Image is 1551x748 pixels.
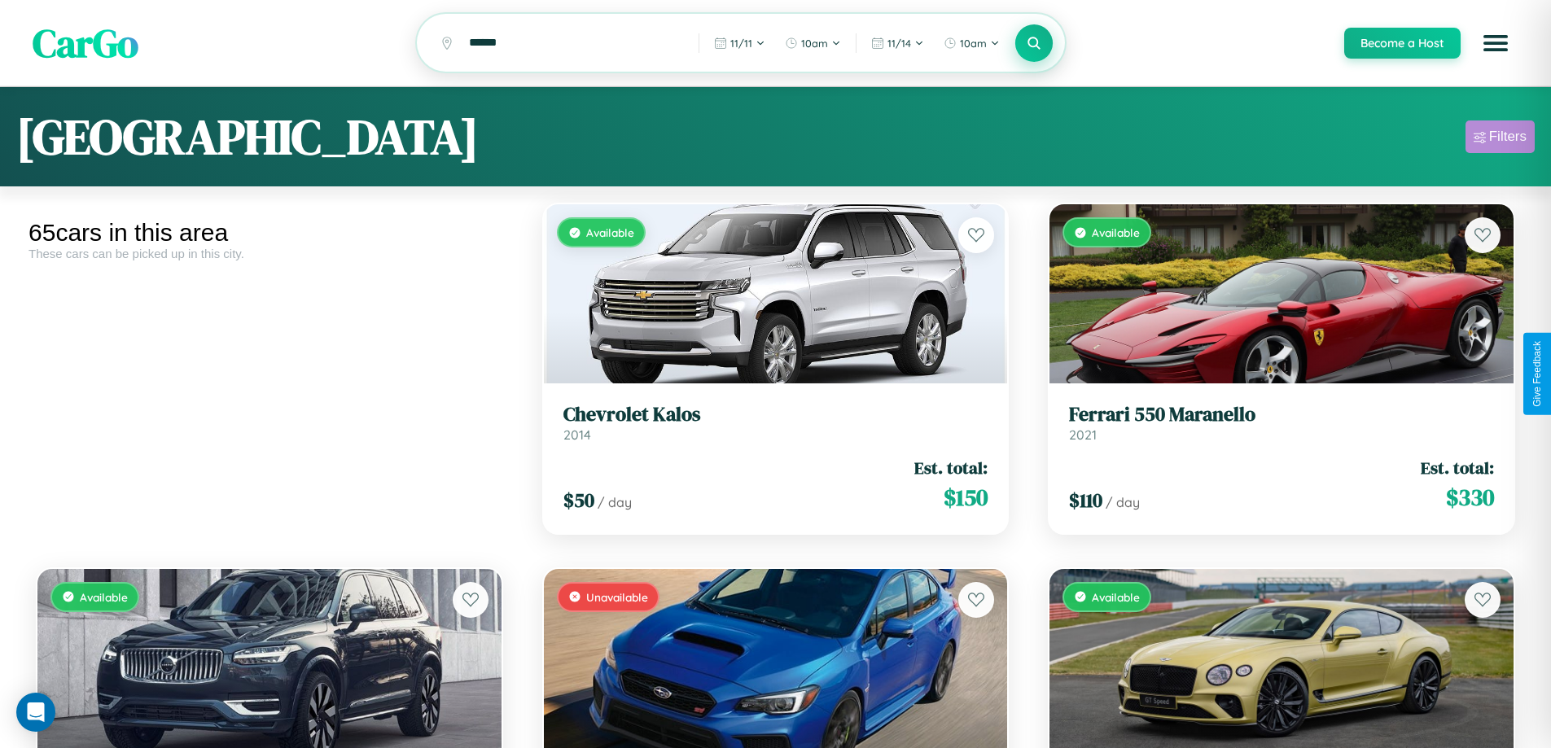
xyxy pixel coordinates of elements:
[1489,129,1527,145] div: Filters
[730,37,752,50] span: 11 / 11
[1069,487,1102,514] span: $ 110
[80,590,128,604] span: Available
[563,403,988,426] h3: Chevrolet Kalos
[706,30,773,56] button: 11/11
[1344,28,1461,59] button: Become a Host
[914,456,988,479] span: Est. total:
[1092,225,1140,239] span: Available
[563,403,988,443] a: Chevrolet Kalos2014
[944,481,988,514] span: $ 150
[586,590,648,604] span: Unavailable
[863,30,932,56] button: 11/14
[563,426,591,443] span: 2014
[1106,494,1140,510] span: / day
[28,247,510,260] div: These cars can be picked up in this city.
[1069,403,1494,443] a: Ferrari 550 Maranello2021
[1069,403,1494,426] h3: Ferrari 550 Maranello
[563,487,594,514] span: $ 50
[1473,20,1518,66] button: Open menu
[1092,590,1140,604] span: Available
[1069,426,1097,443] span: 2021
[777,30,849,56] button: 10am
[1531,341,1543,407] div: Give Feedback
[801,37,828,50] span: 10am
[1466,120,1535,153] button: Filters
[935,30,1008,56] button: 10am
[28,219,510,247] div: 65 cars in this area
[586,225,634,239] span: Available
[1421,456,1494,479] span: Est. total:
[1446,481,1494,514] span: $ 330
[960,37,987,50] span: 10am
[33,16,138,70] span: CarGo
[16,103,479,170] h1: [GEOGRAPHIC_DATA]
[598,494,632,510] span: / day
[887,37,911,50] span: 11 / 14
[16,693,55,732] div: Open Intercom Messenger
